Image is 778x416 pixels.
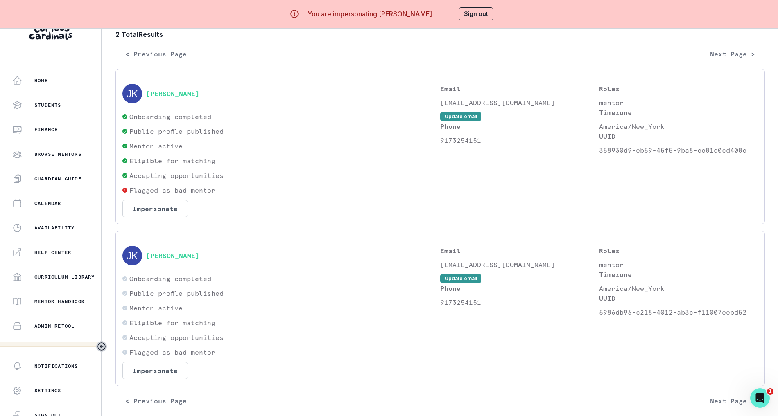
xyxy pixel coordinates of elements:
p: Eligible for matching [129,156,215,166]
p: Email [440,84,599,94]
button: Sign out [459,7,493,20]
p: Roles [599,246,758,256]
button: Update email [440,274,481,283]
p: Finance [34,126,58,133]
img: Curious Cardinals Logo [29,26,72,40]
p: Admin Retool [34,323,75,329]
p: Browse Mentors [34,151,81,157]
p: 9173254151 [440,297,599,307]
button: < Previous Page [115,46,197,62]
button: [PERSON_NAME] [146,252,199,260]
p: Onboarding completed [129,274,211,283]
p: Accepting opportunities [129,333,224,342]
p: Students [34,102,61,108]
p: Availability [34,225,75,231]
span: 1 [767,388,773,395]
button: Update email [440,112,481,121]
img: svg [122,84,142,103]
p: Accepting opportunities [129,171,224,180]
p: Curriculum Library [34,274,95,280]
p: Email [440,246,599,256]
p: Onboarding completed [129,112,211,121]
p: Timezone [599,108,758,117]
p: UUID [599,131,758,141]
button: Next Page > [700,46,765,62]
p: Calendar [34,200,61,207]
p: Phone [440,121,599,131]
p: Settings [34,387,61,394]
p: Flagged as bad mentor [129,347,215,357]
p: Mentor active [129,141,183,151]
b: 2 Total Results [115,29,765,39]
button: Toggle sidebar [96,341,107,352]
button: Impersonate [122,200,188,217]
p: UUID [599,293,758,303]
p: You are impersonating [PERSON_NAME] [308,9,432,19]
p: [EMAIL_ADDRESS][DOMAIN_NAME] [440,98,599,108]
button: Impersonate [122,362,188,379]
p: Guardian Guide [34,175,81,182]
p: Flagged as bad mentor [129,185,215,195]
p: 358930d9-eb59-45f5-9ba8-ce81d0cd408c [599,145,758,155]
button: < Previous Page [115,393,197,409]
p: [EMAIL_ADDRESS][DOMAIN_NAME] [440,260,599,270]
p: mentor [599,260,758,270]
p: Home [34,77,48,84]
p: America/New_York [599,283,758,293]
p: Timezone [599,270,758,279]
p: Help Center [34,249,71,256]
button: [PERSON_NAME] [146,90,199,98]
p: Public profile published [129,288,224,298]
p: America/New_York [599,121,758,131]
button: Next Page > [700,393,765,409]
p: Roles [599,84,758,94]
p: Eligible for matching [129,318,215,328]
p: Phone [440,283,599,293]
p: 5986db96-c218-4012-ab3c-f11007eebd52 [599,307,758,317]
p: Mentor active [129,303,183,313]
iframe: Intercom live chat [750,388,770,408]
p: Mentor Handbook [34,298,85,305]
p: mentor [599,98,758,108]
p: 9173254151 [440,135,599,145]
img: svg [122,246,142,265]
p: Notifications [34,363,78,369]
p: Public profile published [129,126,224,136]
